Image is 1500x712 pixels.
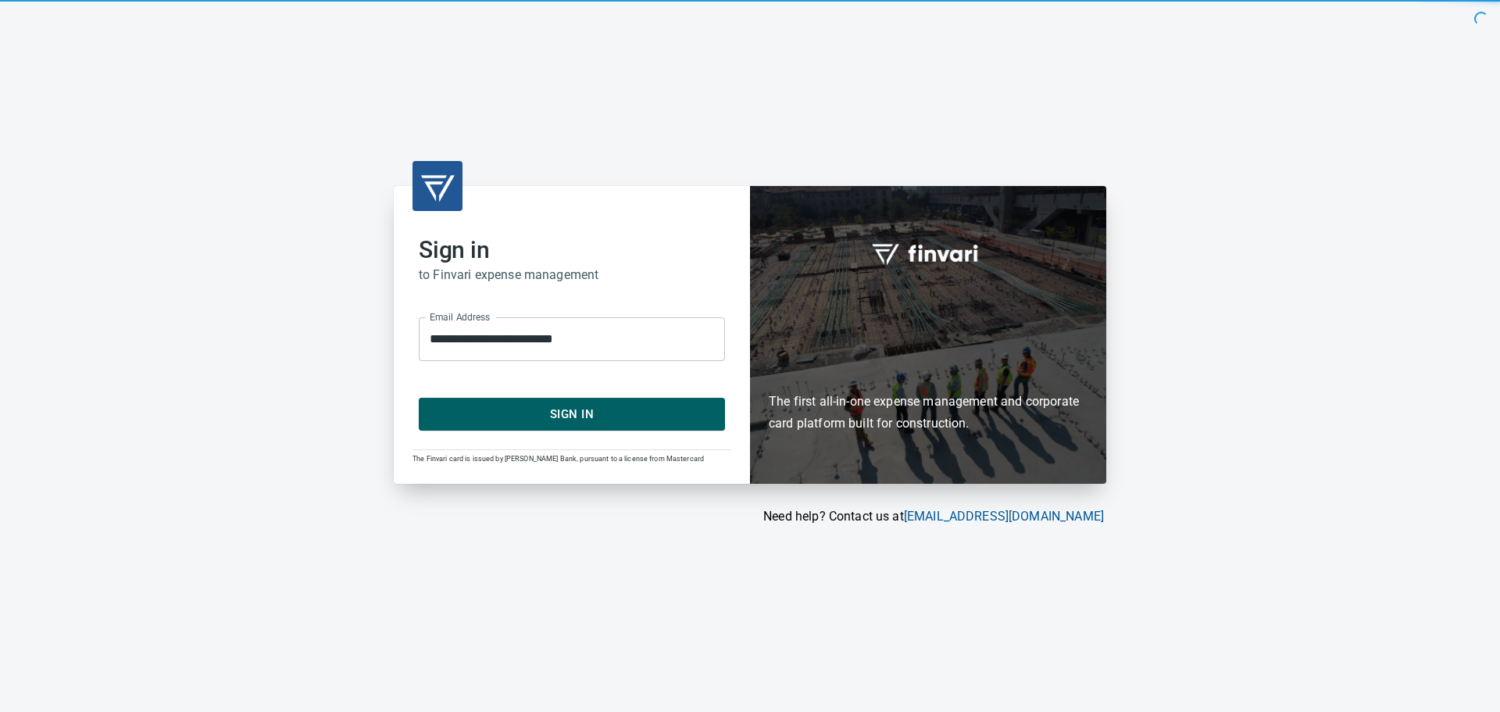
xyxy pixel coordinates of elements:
div: Finvari [750,186,1106,484]
h2: Sign in [419,236,725,264]
h6: to Finvari expense management [419,264,725,286]
span: Sign In [436,404,708,424]
h6: The first all-in-one expense management and corporate card platform built for construction. [769,301,1087,435]
img: fullword_logo_white.png [870,235,987,271]
a: [EMAIL_ADDRESS][DOMAIN_NAME] [904,509,1104,524]
img: transparent_logo.png [419,167,456,205]
button: Sign In [419,398,725,431]
span: The Finvari card is issued by [PERSON_NAME] Bank, pursuant to a license from Mastercard [412,455,704,463]
p: Need help? Contact us at [394,507,1104,526]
